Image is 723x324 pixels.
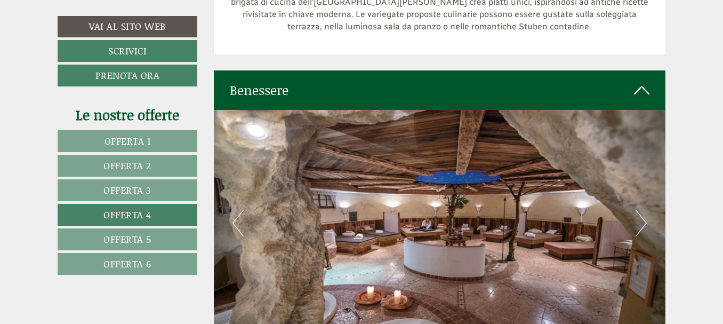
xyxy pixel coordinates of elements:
[103,257,151,271] span: Offerta 6
[103,232,151,246] span: Offerta 5
[214,70,666,110] div: Benessere
[103,183,151,197] span: Offerta 3
[103,159,151,172] span: Offerta 2
[58,16,197,37] a: Vai al sito web
[58,65,197,86] a: Prenota ora
[232,210,244,236] button: Previous
[636,210,647,236] button: Next
[58,40,197,62] a: Scrivici
[105,134,151,148] span: Offerta 1
[58,105,197,125] div: Le nostre offerte
[103,208,151,222] span: Offerta 4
